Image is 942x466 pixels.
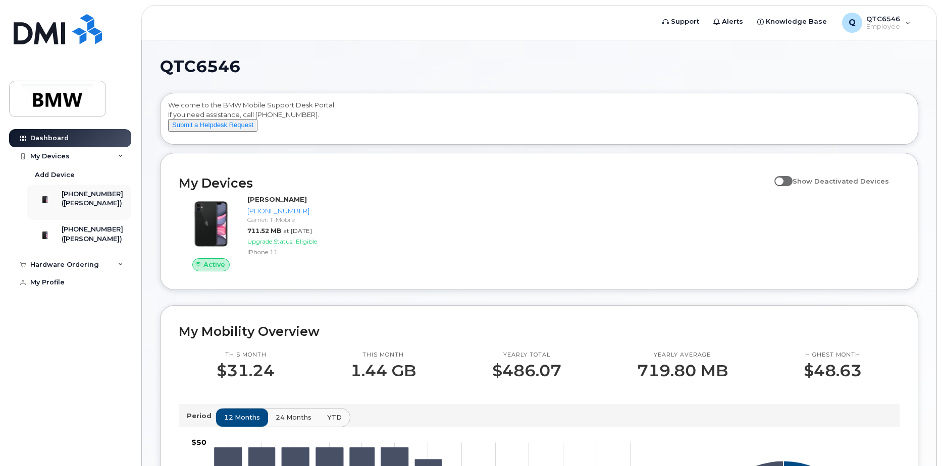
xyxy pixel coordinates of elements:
[187,411,216,421] p: Period
[327,413,342,422] span: YTD
[296,238,317,245] span: Eligible
[350,362,416,380] p: 1.44 GB
[492,362,561,380] p: $486.07
[191,438,206,447] tspan: $50
[203,260,225,269] span: Active
[637,351,728,359] p: Yearly average
[637,362,728,380] p: 719.80 MB
[179,176,769,191] h2: My Devices
[350,351,416,359] p: This month
[247,195,307,203] strong: [PERSON_NAME]
[804,362,862,380] p: $48.63
[247,215,346,224] div: Carrier: T-Mobile
[247,227,281,235] span: 711.52 MB
[217,362,275,380] p: $31.24
[283,227,312,235] span: at [DATE]
[217,351,275,359] p: This month
[168,100,910,141] div: Welcome to the BMW Mobile Support Desk Portal If you need assistance, call [PHONE_NUMBER].
[276,413,311,422] span: 24 months
[804,351,862,359] p: Highest month
[168,121,257,129] a: Submit a Helpdesk Request
[168,119,257,132] button: Submit a Helpdesk Request
[247,238,294,245] span: Upgrade Status:
[179,195,350,271] a: Active[PERSON_NAME][PHONE_NUMBER]Carrier: T-Mobile711.52 MBat [DATE]Upgrade Status:EligibleiPhone 11
[247,206,346,216] div: [PHONE_NUMBER]
[247,248,346,256] div: iPhone 11
[898,422,934,458] iframe: Messenger Launcher
[179,324,900,339] h2: My Mobility Overview
[774,171,782,180] input: Show Deactivated Devices
[793,177,889,185] span: Show Deactivated Devices
[492,351,561,359] p: Yearly total
[187,200,235,248] img: iPhone_11.jpg
[160,59,240,74] span: QTC6546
